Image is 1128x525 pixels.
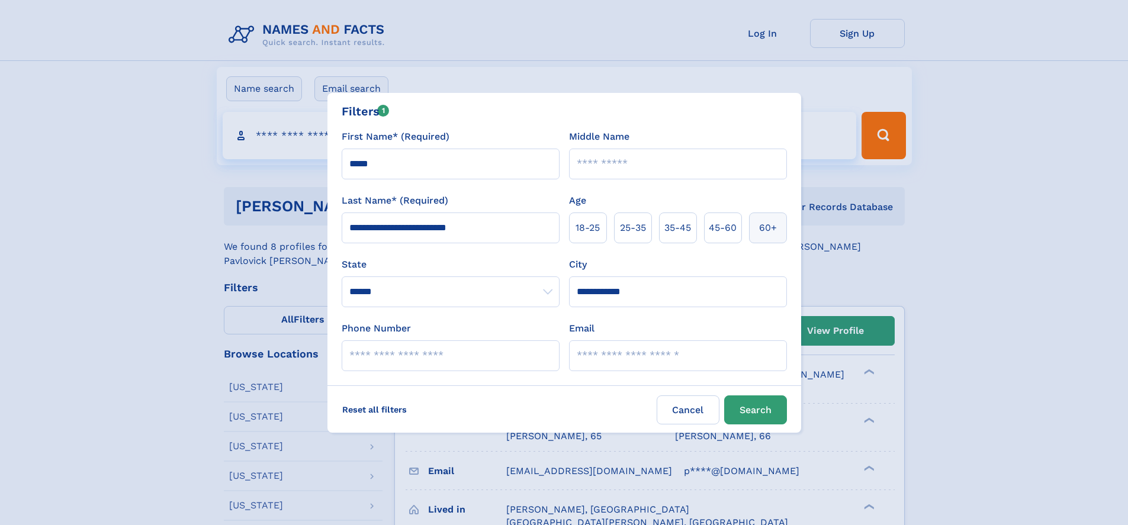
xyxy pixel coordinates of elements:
label: City [569,257,587,272]
label: Phone Number [342,321,411,336]
label: State [342,257,560,272]
label: Cancel [657,395,719,424]
label: First Name* (Required) [342,130,449,144]
span: 45‑60 [709,221,737,235]
label: Last Name* (Required) [342,194,448,208]
span: 35‑45 [664,221,691,235]
span: 25‑35 [620,221,646,235]
span: 60+ [759,221,777,235]
label: Age [569,194,586,208]
label: Email [569,321,594,336]
label: Reset all filters [335,395,414,424]
div: Filters [342,102,390,120]
label: Middle Name [569,130,629,144]
button: Search [724,395,787,424]
span: 18‑25 [576,221,600,235]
